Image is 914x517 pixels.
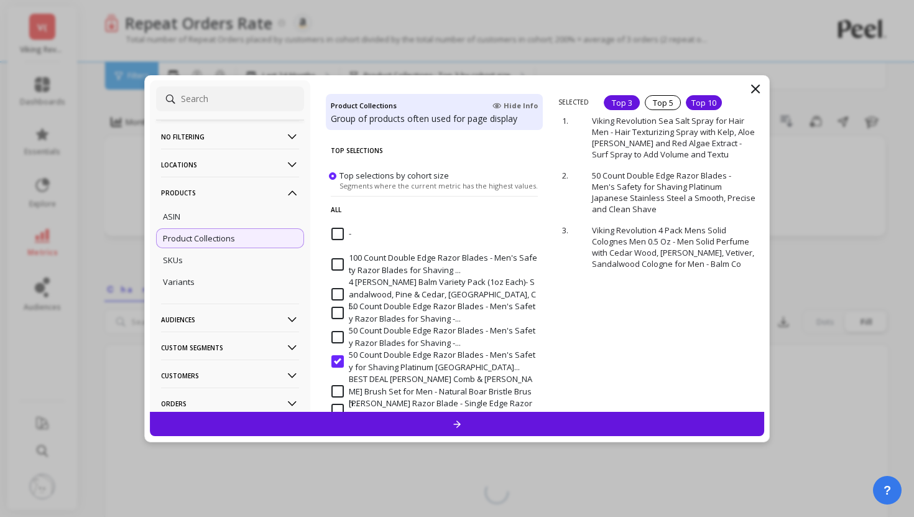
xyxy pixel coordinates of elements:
[331,300,537,325] span: 50 Count Double Edge Razor Blades - Men's Safety Razor Blades for Shaving - Platinum Japanese Sta...
[161,121,299,152] p: No filtering
[592,115,755,160] p: Viking Revolution Sea Salt Spray for Hair Men - Hair Texturizing Spray with Kelp, Aloe [PERSON_NA...
[331,196,538,223] p: All
[161,360,299,391] p: Customers
[161,388,299,419] p: Orders
[604,95,640,110] div: Top 3
[873,476,902,505] button: ?
[156,86,304,111] input: Search
[686,95,722,110] div: Top 10
[331,398,537,422] span: Barber Razor Blade - Single Edge Razor Blades 100 Count - Stainless Steel Razor Blades Single Edge
[331,373,537,410] span: BEST DEAL Beard Comb & Beard Brush Set for Men - Natural Boar Bristle Brush and Dual Action Pear ...
[884,482,891,499] span: ?
[161,149,299,180] p: Locations
[592,225,755,269] p: Viking Revolution 4 Pack Mens Solid Colognes Men 0.5 Oz - Men Solid Perfume with Cedar Wood, [PER...
[163,254,183,266] p: SKUs
[562,170,575,181] p: 2.
[562,225,575,236] p: 3.
[163,233,235,244] p: Product Collections
[339,169,449,180] span: Top selections by cohort size
[331,252,537,276] span: 100 Count Double Edge Razor Blades - Men's Safety Razor Blades for Shaving - Platinum Japanese St...
[331,99,397,113] h4: Product Collections
[161,304,299,335] p: Audiences
[161,332,299,363] p: Custom Segments
[331,349,537,373] span: 50 Count Double Edge Razor Blades - Men's Safety for Shaving Platinum Japanese Stainless Steel a ...
[339,180,538,190] span: Segments where the current metric has the highest values.
[645,95,681,110] div: Top 5
[492,101,538,111] span: Hide Info
[163,276,195,287] p: Variants
[161,177,299,208] p: Products
[163,211,180,222] p: ASIN
[331,137,538,164] p: Top Selections
[558,98,589,106] p: SELECTED
[331,325,537,349] span: 50 Count Double Edge Razor Blades - Men's Safety Razor Blades for Shaving - Platinum Japanese Sta...
[592,170,755,215] p: 50 Count Double Edge Razor Blades - Men's Safety for Shaving Platinum Japanese Stainless Steel a ...
[331,113,538,125] p: Group of products often used for page display
[562,115,575,126] p: 1.
[331,228,351,240] span: -
[331,276,537,313] span: 4 Beard Balm Variety Pack (1oz Each)- Sandalwood, Pine & Cedar, Bay Rum, Clary Sage- Styles, Stre...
